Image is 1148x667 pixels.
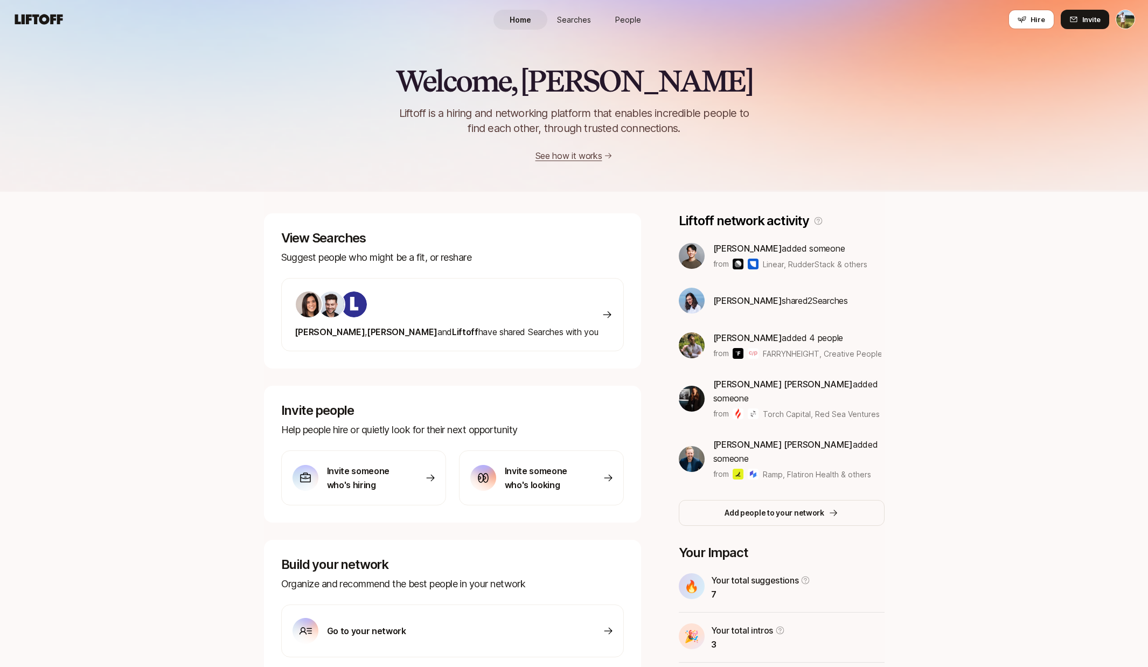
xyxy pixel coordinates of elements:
[365,326,367,337] span: ,
[381,106,767,136] p: Liftoff is a hiring and networking platform that enables incredible people to find each other, th...
[711,637,785,651] p: 3
[763,349,915,358] span: FARRYNHEIGHT, Creative People & others
[711,587,811,601] p: 7
[615,14,641,25] span: People
[452,326,478,337] span: Liftoff
[713,243,782,254] span: [PERSON_NAME]
[763,409,912,419] span: Torch Capital, Red Sea Ventures & others
[493,10,547,30] a: Home
[535,150,602,161] a: See how it works
[713,294,848,308] p: shared 2 Search es
[679,545,885,560] p: Your Impact
[679,623,705,649] div: 🎉
[713,437,885,465] p: added someone
[713,331,882,345] p: added 4 people
[711,623,774,637] p: Your total intros
[679,573,705,599] div: 🔥
[367,326,437,337] span: [PERSON_NAME]
[713,295,782,306] span: [PERSON_NAME]
[713,379,853,390] span: [PERSON_NAME] [PERSON_NAME]
[748,259,759,269] img: RudderStack
[733,469,743,480] img: Ramp
[679,500,885,526] button: Add people to your network
[711,573,799,587] p: Your total suggestions
[601,10,655,30] a: People
[748,348,759,359] img: Creative People
[557,14,591,25] span: Searches
[748,469,759,480] img: Flatiron Health
[713,377,885,405] p: added someone
[713,407,729,420] p: from
[1116,10,1135,29] img: Tyler Kieft
[679,288,705,314] img: 3b21b1e9_db0a_4655_a67f_ab9b1489a185.jpg
[327,624,406,638] p: Go to your network
[505,464,580,492] p: Invite someone who's looking
[1008,10,1054,29] button: Hire
[1061,10,1109,29] button: Invite
[713,332,782,343] span: [PERSON_NAME]
[510,14,531,25] span: Home
[679,386,705,412] img: a70349f9_e5a8_49fa_a668_8635b3aff3e4.jpg
[763,469,871,480] span: Ramp, Flatiron Health & others
[296,291,322,317] img: 71d7b91d_d7cb_43b4_a7ea_a9b2f2cc6e03.jpg
[1082,14,1101,25] span: Invite
[295,326,599,337] span: have shared Searches with you
[733,408,743,419] img: Torch Capital
[713,241,868,255] p: added someone
[281,557,624,572] p: Build your network
[1116,10,1135,29] button: Tyler Kieft
[281,576,624,592] p: Organize and recommend the best people in your network
[395,65,753,97] h2: Welcome, [PERSON_NAME]
[318,291,344,317] img: 7bf30482_e1a5_47b4_9e0f_fc49ddd24bf6.jpg
[281,422,624,437] p: Help people hire or quietly look for their next opportunity
[295,326,365,337] span: [PERSON_NAME]
[713,468,729,481] p: from
[281,250,624,265] p: Suggest people who might be a fit, or reshare
[679,213,809,228] p: Liftoff network activity
[281,403,624,418] p: Invite people
[679,446,705,472] img: ACg8ocLS2l1zMprXYdipp7mfi5ZAPgYYEnnfB-SEFN0Ix-QHc6UIcGI=s160-c
[679,243,705,269] img: ACg8ocLBQzhvHPWkBiAPnRlRV1m5rfT8VCpvLNjRCKnQzlOx1sWIVRQ=s160-c
[1031,14,1045,25] span: Hire
[713,347,729,360] p: from
[763,259,867,270] span: Linear, RudderStack & others
[713,258,729,270] p: from
[733,259,743,269] img: Linear
[733,348,743,359] img: FARRYNHEIGHT
[679,332,705,358] img: bae93d0f_93aa_4860_92e6_229114e9f6b1.jpg
[281,231,624,246] p: View Searches
[437,326,452,337] span: and
[748,408,759,419] img: Red Sea Ventures
[327,464,402,492] p: Invite someone who's hiring
[547,10,601,30] a: Searches
[725,506,824,519] p: Add people to your network
[713,439,853,450] span: [PERSON_NAME] [PERSON_NAME]
[341,291,367,317] img: ACg8ocKIuO9-sklR2KvA8ZVJz4iZ_g9wtBiQREC3t8A94l4CTg=s160-c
